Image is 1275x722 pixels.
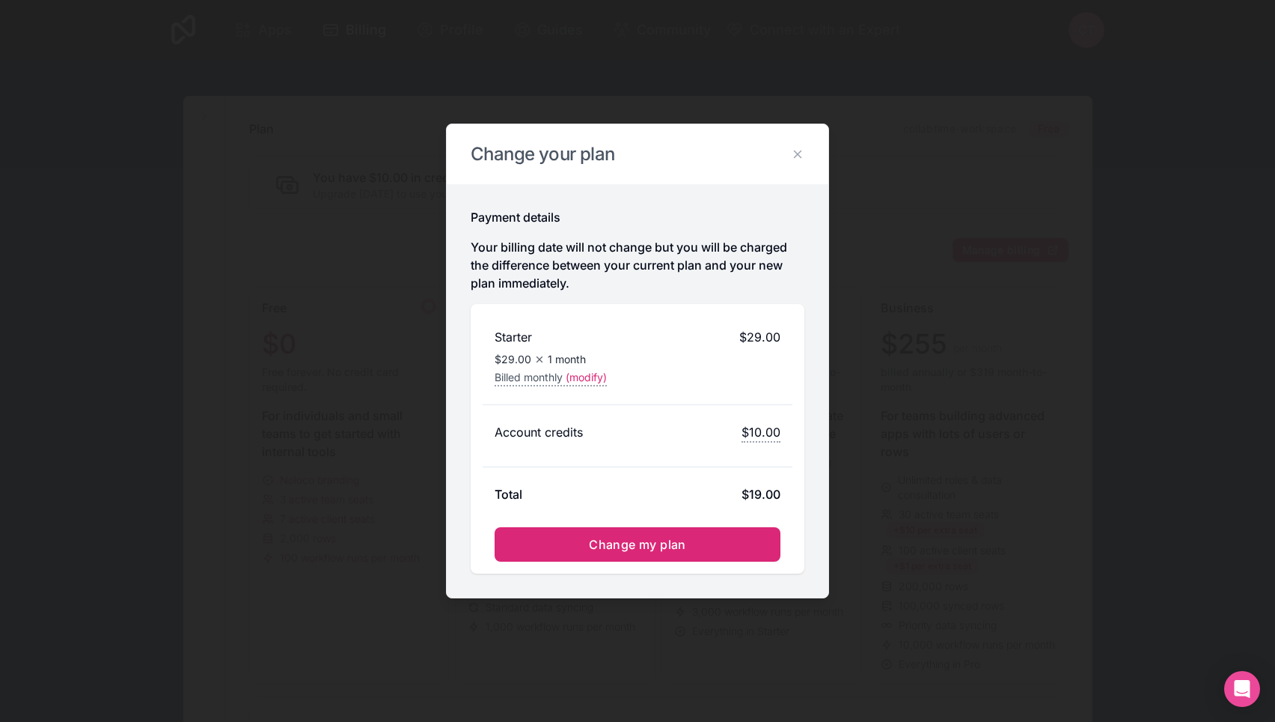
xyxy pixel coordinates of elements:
[471,238,804,292] p: Your billing date will not change but you will be charged the difference between your current pla...
[471,208,560,226] h2: Payment details
[739,328,780,346] span: $29.00
[548,352,586,367] span: 1 month
[495,423,583,443] h2: Account credits
[471,142,804,166] h2: Change your plan
[742,485,780,503] div: $19.00
[495,328,532,346] h2: Starter
[589,537,686,552] span: Change my plan
[495,370,563,385] span: Billed monthly
[495,352,531,367] span: $29.00
[495,370,607,386] button: Billed monthly(modify)
[495,485,522,503] h2: Total
[495,527,780,562] button: Change my plan
[566,370,607,385] span: (modify)
[742,423,780,443] span: $10.00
